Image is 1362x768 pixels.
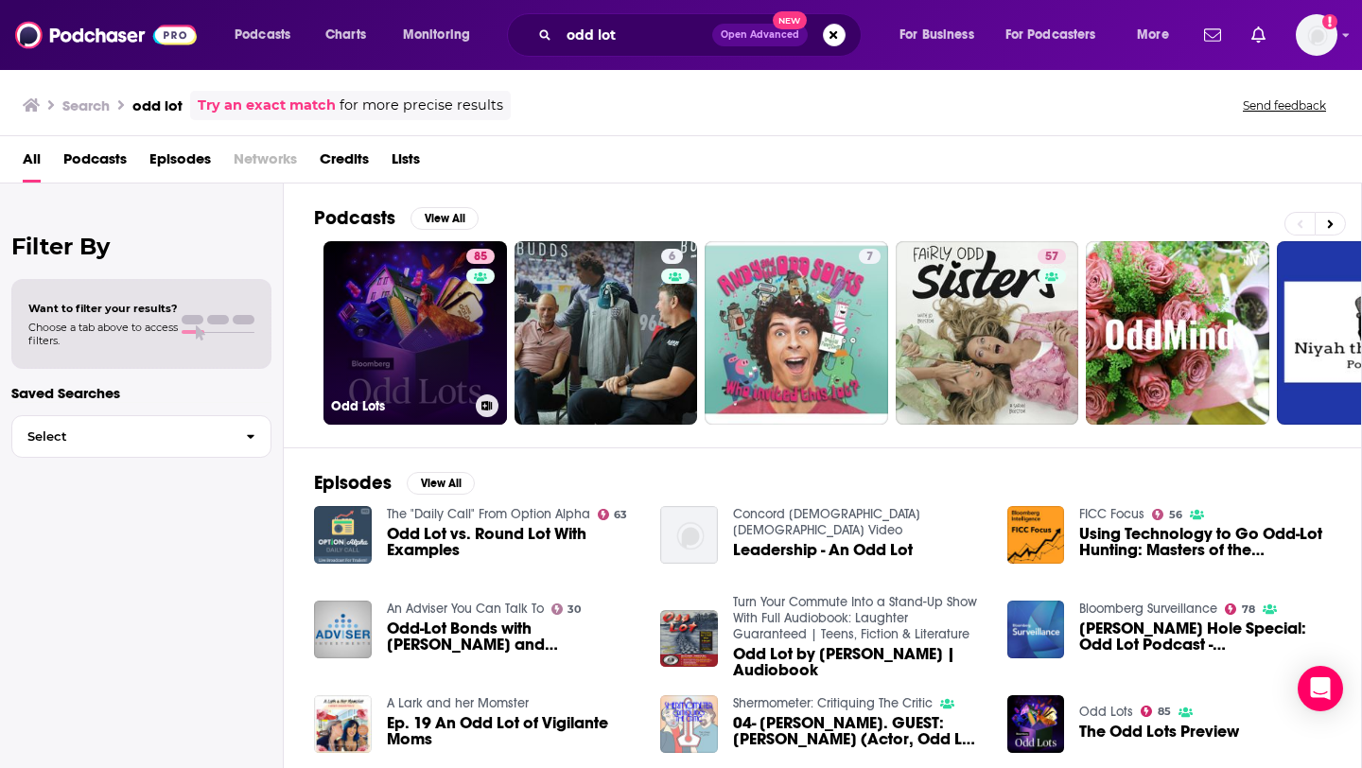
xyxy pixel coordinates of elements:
a: 7 [859,249,881,264]
a: Odd Lot by Steve Burt | Audiobook [733,646,985,678]
a: Try an exact match [198,95,336,116]
img: Odd Lot vs. Round Lot With Examples [314,506,372,564]
img: The Odd Lots Preview [1007,695,1065,753]
span: Odd Lot vs. Round Lot With Examples [387,526,638,558]
a: Episodes [149,144,211,183]
a: FICC Focus [1079,506,1144,522]
button: Send feedback [1237,97,1332,113]
a: 6 [515,241,698,425]
a: 7 [705,241,888,425]
button: Open AdvancedNew [712,24,808,46]
a: 85Odd Lots [323,241,507,425]
a: 04- Jon Lovitz. GUEST: Jason Arons (Actor, Odd Lot Productions) [733,715,985,747]
a: 57 [896,241,1079,425]
span: More [1137,22,1169,48]
a: Leadership - An Odd Lot [733,542,913,558]
img: Odd-Lot Bonds with Dan Wiener and Jen Zebniak [314,601,372,658]
img: Ep. 19 An Odd Lot of Vigilante Moms [314,695,372,753]
span: Odd-Lot Bonds with [PERSON_NAME] and [PERSON_NAME] [387,620,638,653]
a: 57 [1038,249,1066,264]
a: Lists [392,144,420,183]
a: Ep. 19 An Odd Lot of Vigilante Moms [387,715,638,747]
a: Podcasts [63,144,127,183]
span: Choose a tab above to access filters. [28,321,178,347]
button: View All [410,207,479,230]
a: 85 [1141,706,1171,717]
a: Jackson Hole Special: Odd Lot Podcast - Darrell Duffie On How to Fix the World’s Most Important M... [1079,620,1331,653]
span: 56 [1169,511,1182,519]
a: 04- Jon Lovitz. GUEST: Jason Arons (Actor, Odd Lot Productions) [660,695,718,753]
a: 56 [1152,509,1182,520]
h3: odd lot [132,96,183,114]
a: Odd Lot by Steve Burt | Audiobook [660,610,718,668]
a: 30 [551,603,582,615]
img: Using Technology to Go Odd-Lot Hunting: Masters of the Muniverse [1007,506,1065,564]
button: open menu [886,20,998,50]
span: Networks [234,144,297,183]
a: An Adviser You Can Talk To [387,601,544,617]
h3: Odd Lots [331,398,468,414]
a: 85 [466,249,495,264]
a: Turn Your Commute Into a Stand-Up Show With Full Audiobook: Laughter Guaranteed | Teens, Fiction ... [733,594,977,642]
a: Charts [313,20,377,50]
span: For Podcasters [1005,22,1096,48]
a: Odd Lots [1079,704,1133,720]
span: Open Advanced [721,30,799,40]
a: Shermometer: Critiquing The Critic [733,695,933,711]
a: Concord Bible Church Video [733,506,920,538]
span: New [773,11,807,29]
h2: Episodes [314,471,392,495]
span: Odd Lot by [PERSON_NAME] | Audiobook [733,646,985,678]
div: Open Intercom Messenger [1298,666,1343,711]
button: open menu [390,20,495,50]
span: 85 [474,248,487,267]
span: 30 [567,605,581,614]
a: 78 [1225,603,1255,615]
a: A Lark and her Momster [387,695,529,711]
img: Podchaser - Follow, Share and Rate Podcasts [15,17,197,53]
img: Jackson Hole Special: Odd Lot Podcast - Darrell Duffie On How to Fix the World’s Most Important M... [1007,601,1065,658]
span: 63 [614,511,627,519]
h3: Search [62,96,110,114]
h2: Podcasts [314,206,395,230]
a: The "Daily Call" From Option Alpha [387,506,590,522]
a: Credits [320,144,369,183]
span: Charts [325,22,366,48]
span: 85 [1158,707,1171,716]
a: All [23,144,41,183]
button: View All [407,472,475,495]
a: Odd-Lot Bonds with Dan Wiener and Jen Zebniak [387,620,638,653]
span: 57 [1045,248,1058,267]
span: Monitoring [403,22,470,48]
button: open menu [221,20,315,50]
span: For Business [899,22,974,48]
a: PodcastsView All [314,206,479,230]
a: The Odd Lots Preview [1079,724,1239,740]
input: Search podcasts, credits, & more... [559,20,712,50]
a: 63 [598,509,628,520]
a: Using Technology to Go Odd-Lot Hunting: Masters of the Muniverse [1079,526,1331,558]
span: for more precise results [340,95,503,116]
span: [PERSON_NAME] Hole Special: Odd Lot Podcast - [PERSON_NAME] On How to Fix the World’s Most Import... [1079,620,1331,653]
button: Show profile menu [1296,14,1337,56]
img: Leadership - An Odd Lot [660,506,718,564]
button: Select [11,415,271,458]
span: Podcasts [235,22,290,48]
a: Show notifications dropdown [1196,19,1229,51]
span: Select [12,430,231,443]
span: Want to filter your results? [28,302,178,315]
h2: Filter By [11,233,271,260]
img: User Profile [1296,14,1337,56]
span: 78 [1242,605,1255,614]
span: 7 [866,248,873,267]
